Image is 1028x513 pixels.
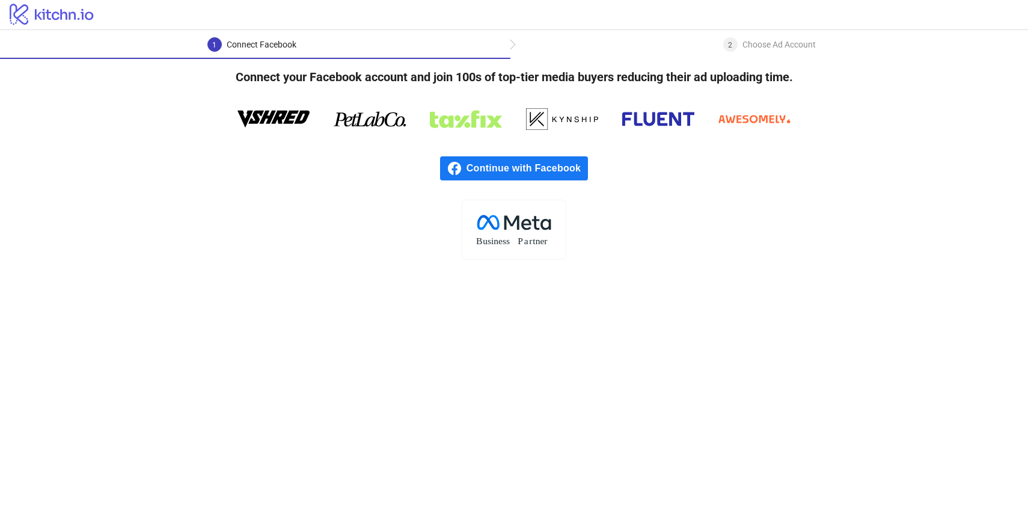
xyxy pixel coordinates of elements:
span: 2 [728,41,732,49]
tspan: usiness [483,236,510,246]
div: Choose Ad Account [742,37,816,52]
span: Continue with Facebook [467,156,588,180]
h4: Connect your Facebook account and join 100s of top-tier media buyers reducing their ad uploading ... [216,59,812,95]
div: Connect Facebook [227,37,296,52]
tspan: P [518,236,523,246]
tspan: r [529,236,533,246]
tspan: a [524,236,528,246]
a: Continue with Facebook [440,156,588,180]
tspan: tner [533,236,548,246]
tspan: B [476,236,482,246]
span: 1 [212,41,216,49]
